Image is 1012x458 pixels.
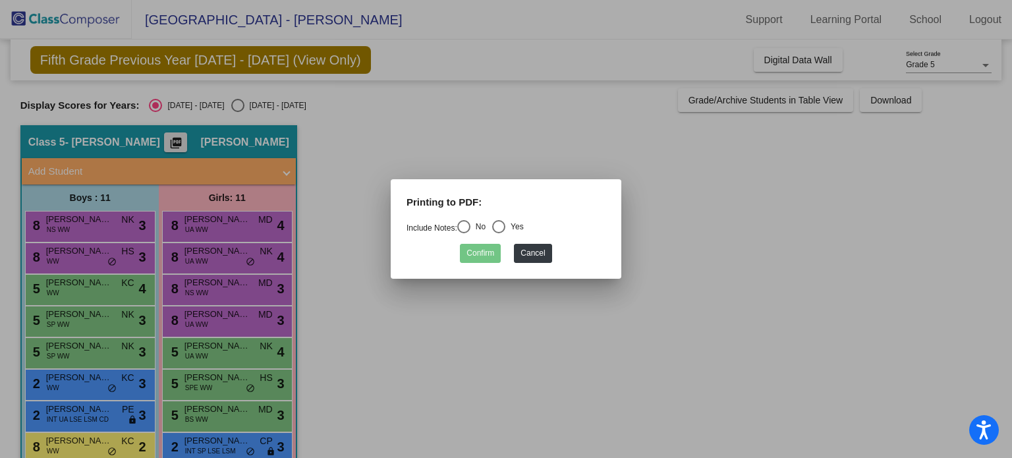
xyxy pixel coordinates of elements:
[470,221,486,233] div: No
[407,195,482,210] label: Printing to PDF:
[407,223,524,233] mat-radio-group: Select an option
[460,244,501,263] button: Confirm
[407,223,457,233] a: Include Notes:
[514,244,551,263] button: Cancel
[505,221,524,233] div: Yes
